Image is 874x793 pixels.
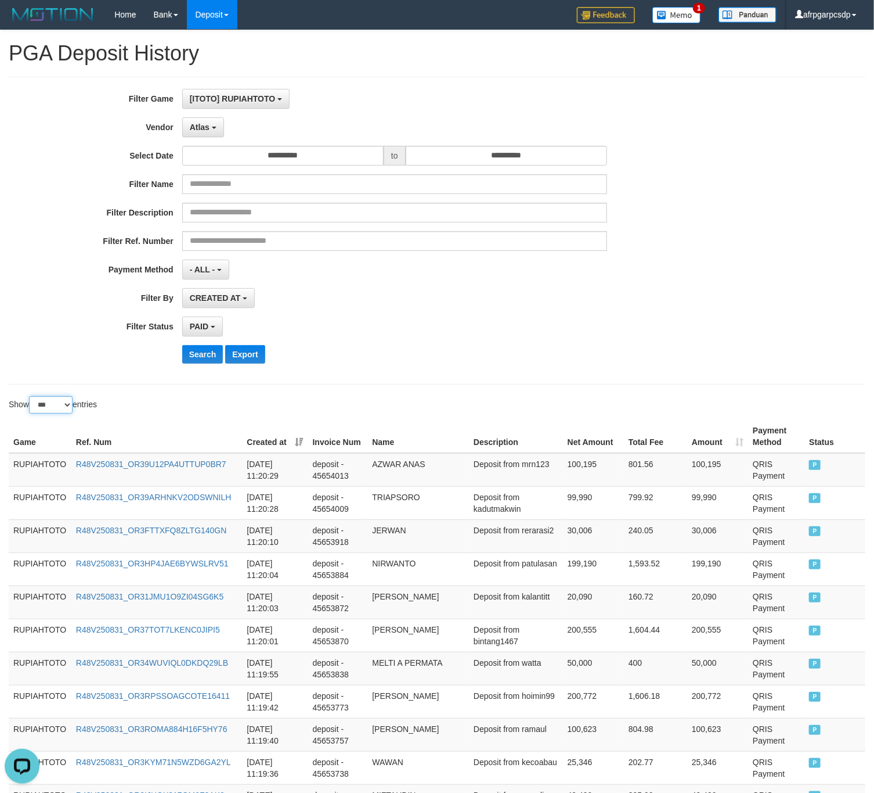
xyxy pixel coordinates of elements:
td: 200,555 [563,619,624,652]
a: R48V250831_OR3RPSSOAGCOTE16411 [76,691,230,701]
td: 100,195 [687,453,748,487]
td: RUPIAHTOTO [9,718,71,751]
span: PAID [809,626,821,636]
td: [DATE] 11:20:10 [242,519,308,552]
span: PAID [190,322,208,331]
span: PAID [809,758,821,768]
th: Net Amount [563,420,624,453]
td: deposit - 45653884 [308,552,368,586]
td: Deposit from bintang1467 [469,619,563,652]
td: 199,190 [687,552,748,586]
a: R48V250831_OR31JMU1O9ZI04SG6K5 [76,592,223,601]
span: PAID [809,593,821,602]
th: Payment Method [748,420,804,453]
th: Total Fee [624,420,687,453]
td: QRIS Payment [748,519,804,552]
span: - ALL - [190,265,215,274]
td: 160.72 [624,586,687,619]
span: 1 [693,3,705,13]
td: QRIS Payment [748,685,804,718]
td: 50,000 [563,652,624,685]
td: [DATE] 11:20:04 [242,552,308,586]
th: Ref. Num [71,420,243,453]
td: MELTI A PERMATA [367,652,469,685]
td: NIRWANTO [367,552,469,586]
td: QRIS Payment [748,652,804,685]
td: WAWAN [367,751,469,784]
button: Search [182,345,223,364]
td: deposit - 45654013 [308,453,368,487]
button: Export [225,345,265,364]
td: Deposit from mrn123 [469,453,563,487]
a: R48V250831_OR3HP4JAE6BYWSLRV51 [76,559,229,568]
span: PAID [809,526,821,536]
td: 200,555 [687,619,748,652]
td: 799.92 [624,486,687,519]
a: R48V250831_OR37TOT7LKENC0JIPI5 [76,625,220,634]
button: CREATED AT [182,288,255,308]
span: [ITOTO] RUPIAHTOTO [190,94,276,103]
td: 20,090 [687,586,748,619]
img: Feedback.jpg [577,7,635,23]
td: deposit - 45653738 [308,751,368,784]
a: R48V250831_OR39U12PA4UTTUP0BR7 [76,460,226,469]
a: R48V250831_OR3ROMA884H16F5HY76 [76,724,227,734]
th: Invoice Num [308,420,368,453]
td: [DATE] 11:20:01 [242,619,308,652]
th: Description [469,420,563,453]
td: 100,623 [563,718,624,751]
td: RUPIAHTOTO [9,586,71,619]
a: R48V250831_OR3KYM71N5WZD6GA2YL [76,758,231,767]
span: CREATED AT [190,293,241,303]
td: 1,604.44 [624,619,687,652]
td: RUPIAHTOTO [9,552,71,586]
td: Deposit from watta [469,652,563,685]
img: MOTION_logo.png [9,6,97,23]
td: RUPIAHTOTO [9,652,71,685]
a: R48V250831_OR3FTTXFQ8ZLTG140GN [76,526,227,535]
td: [DATE] 11:19:42 [242,685,308,718]
a: R48V250831_OR34WUVIQL0DKDQ29LB [76,658,228,668]
td: deposit - 45653918 [308,519,368,552]
img: Button%20Memo.svg [652,7,701,23]
td: QRIS Payment [748,619,804,652]
span: PAID [809,559,821,569]
td: 1,593.52 [624,552,687,586]
td: deposit - 45653773 [308,685,368,718]
td: QRIS Payment [748,718,804,751]
td: [PERSON_NAME] [367,619,469,652]
td: 50,000 [687,652,748,685]
th: Game [9,420,71,453]
td: QRIS Payment [748,586,804,619]
button: - ALL - [182,260,229,279]
td: AZWAR ANAS [367,453,469,487]
td: [PERSON_NAME] [367,685,469,718]
td: 804.98 [624,718,687,751]
td: 99,990 [563,486,624,519]
img: panduan.png [718,7,777,23]
td: 100,623 [687,718,748,751]
a: R48V250831_OR39ARHNKV2ODSWNILH [76,493,232,502]
td: 25,346 [563,751,624,784]
button: Open LiveChat chat widget [5,5,39,40]
td: RUPIAHTOTO [9,519,71,552]
td: 199,190 [563,552,624,586]
td: [DATE] 11:19:36 [242,751,308,784]
td: [DATE] 11:19:55 [242,652,308,685]
td: Deposit from rerarasi2 [469,519,563,552]
td: 200,772 [563,685,624,718]
td: 202.77 [624,751,687,784]
td: Deposit from ramaul [469,718,563,751]
select: Showentries [29,396,73,414]
td: QRIS Payment [748,453,804,487]
label: Show entries [9,396,97,414]
span: PAID [809,659,821,669]
td: deposit - 45653872 [308,586,368,619]
td: deposit - 45653870 [308,619,368,652]
span: PAID [809,493,821,503]
span: PAID [809,460,821,470]
span: Atlas [190,123,210,132]
th: Amount: activate to sort column ascending [687,420,748,453]
th: Name [367,420,469,453]
button: [ITOTO] RUPIAHTOTO [182,89,290,109]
